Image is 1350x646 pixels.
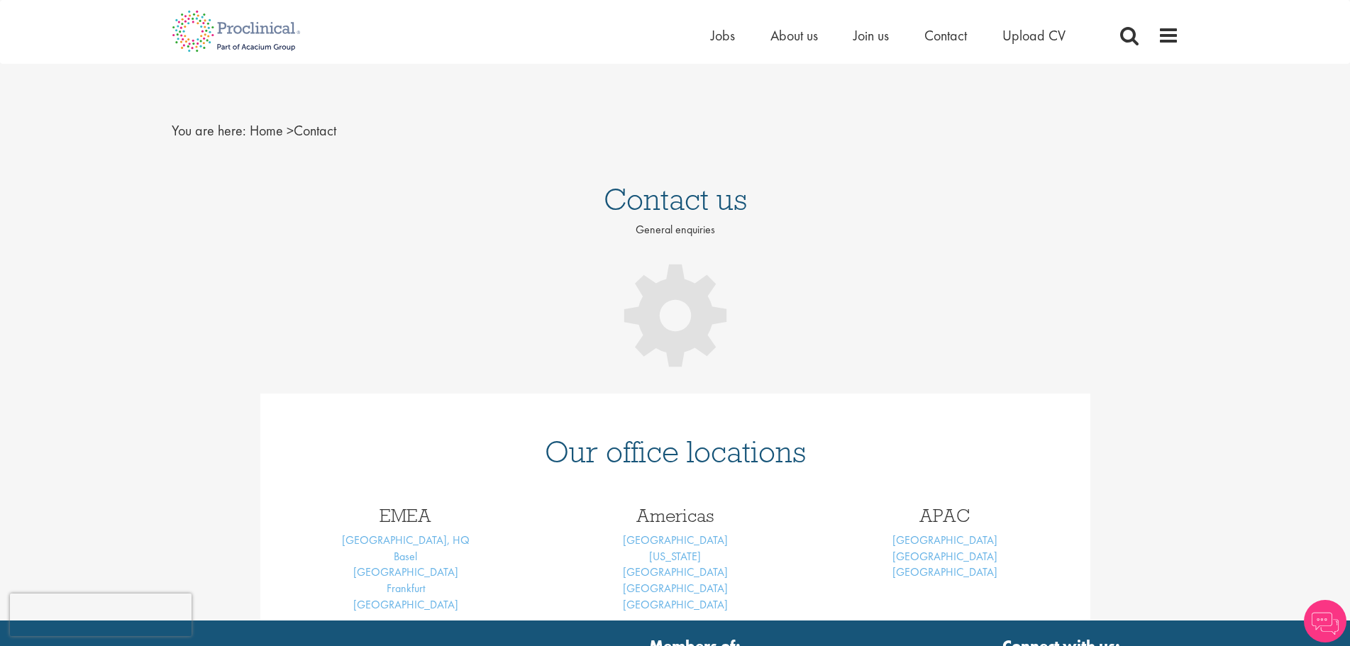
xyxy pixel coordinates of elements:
a: Jobs [711,26,735,45]
a: [GEOGRAPHIC_DATA] [892,564,997,579]
img: Chatbot [1304,600,1346,642]
a: [GEOGRAPHIC_DATA] [623,597,728,612]
a: [GEOGRAPHIC_DATA] [353,597,458,612]
a: Contact [924,26,967,45]
h3: APAC [821,506,1069,525]
a: [GEOGRAPHIC_DATA] [623,581,728,596]
span: You are here: [172,121,246,140]
a: breadcrumb link to Home [250,121,283,140]
span: Contact [250,121,336,140]
a: [GEOGRAPHIC_DATA] [353,564,458,579]
iframe: reCAPTCHA [10,594,192,636]
a: Join us [853,26,889,45]
span: > [287,121,294,140]
a: [GEOGRAPHIC_DATA], HQ [342,533,470,547]
a: About us [770,26,818,45]
a: [GEOGRAPHIC_DATA] [892,533,997,547]
a: [GEOGRAPHIC_DATA] [623,533,728,547]
a: [US_STATE] [649,549,701,564]
a: Frankfurt [387,581,425,596]
h1: Our office locations [282,436,1069,467]
a: [GEOGRAPHIC_DATA] [623,564,728,579]
a: Upload CV [1002,26,1066,45]
h3: EMEA [282,506,530,525]
a: Basel [394,549,417,564]
a: [GEOGRAPHIC_DATA] [892,549,997,564]
h3: Americas [551,506,800,525]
